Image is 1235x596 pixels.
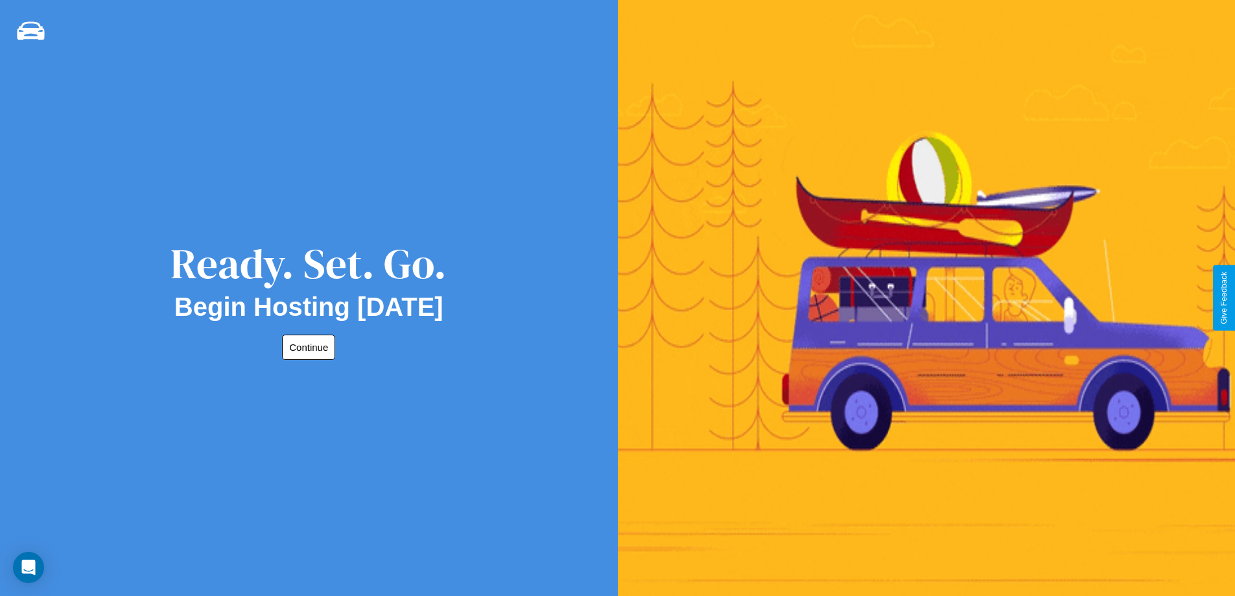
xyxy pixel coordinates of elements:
h2: Begin Hosting [DATE] [174,292,443,322]
div: Ready. Set. Go. [171,235,447,292]
div: Open Intercom Messenger [13,552,44,583]
button: Continue [282,335,335,360]
div: Give Feedback [1219,272,1229,324]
